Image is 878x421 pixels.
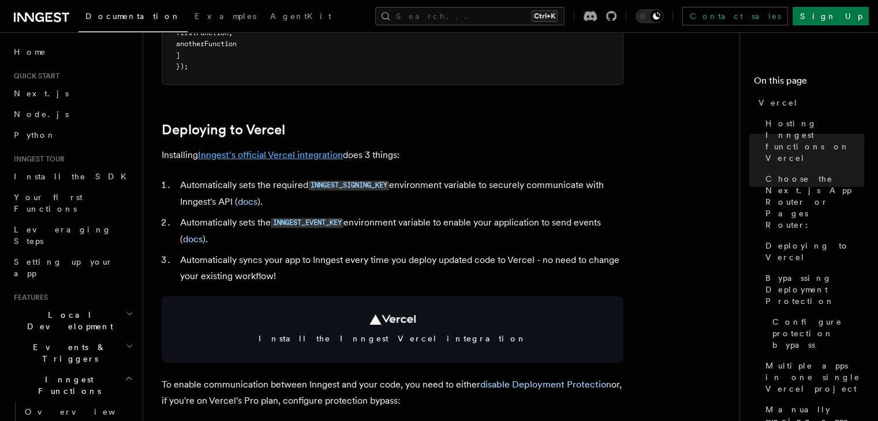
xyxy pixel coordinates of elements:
[765,240,864,263] span: Deploying to Vercel
[9,369,136,401] button: Inngest Functions
[9,166,136,187] a: Install the SDK
[14,193,83,213] span: Your first Functions
[177,215,623,247] li: Automatically sets the environment variable to enable your application to send events ( ).
[79,3,188,32] a: Documentation
[25,407,144,416] span: Overview
[9,83,136,104] a: Next.js
[9,293,48,302] span: Features
[308,179,389,190] a: INNGEST_SIGNING_KEY
[480,379,611,390] a: disable Deployment Protection
[9,42,136,62] a: Home
[9,374,125,397] span: Inngest Functions
[759,97,798,108] span: Vercel
[176,29,229,37] span: firstFunction
[9,309,126,332] span: Local Development
[14,172,133,181] span: Install the SDK
[14,110,69,119] span: Node.js
[636,9,663,23] button: Toggle dark mode
[14,257,113,278] span: Setting up your app
[14,130,56,140] span: Python
[761,113,864,168] a: Hosting Inngest functions on Vercel
[263,3,338,31] a: AgentKit
[270,12,331,21] span: AgentKit
[772,316,864,351] span: Configure protection bypass
[9,187,136,219] a: Your first Functions
[162,377,623,409] p: To enable communication between Inngest and your code, you need to either or, if you're on Vercel...
[198,149,343,160] a: Inngest's official Vercel integration
[532,10,558,22] kbd: Ctrl+K
[9,305,136,337] button: Local Development
[9,125,136,145] a: Python
[754,74,864,92] h4: On this page
[375,7,565,25] button: Search...Ctrl+K
[761,168,864,235] a: Choose the Next.js App Router or Pages Router:
[308,181,389,190] code: INNGEST_SIGNING_KEY
[14,46,46,58] span: Home
[765,118,864,164] span: Hosting Inngest functions on Vercel
[175,333,610,344] span: Install the Inngest Vercel integration
[9,341,126,364] span: Events & Triggers
[761,355,864,399] a: Multiple apps in one single Vercel project
[162,147,623,163] p: Installing does 3 things:
[9,337,136,369] button: Events & Triggers
[177,177,623,210] li: Automatically sets the required environment variable to securely communicate with Inngest's API ( ).
[682,7,788,25] a: Contact sales
[14,89,69,98] span: Next.js
[9,219,136,251] a: Leveraging Steps
[9,72,59,81] span: Quick start
[765,360,864,394] span: Multiple apps in one single Vercel project
[768,311,864,355] a: Configure protection bypass
[176,51,180,59] span: ]
[9,104,136,125] a: Node.js
[754,92,864,113] a: Vercel
[85,12,181,21] span: Documentation
[195,12,256,21] span: Examples
[271,218,343,228] code: INNGEST_EVENT_KEY
[765,272,864,307] span: Bypassing Deployment Protection
[176,62,188,70] span: });
[177,252,623,284] li: Automatically syncs your app to Inngest every time you deploy updated code to Vercel - no need to...
[9,155,65,164] span: Inngest tour
[176,40,237,48] span: anotherFunction
[765,173,864,231] span: Choose the Next.js App Router or Pages Router:
[793,7,869,25] a: Sign Up
[188,3,263,31] a: Examples
[271,217,343,228] a: INNGEST_EVENT_KEY
[229,29,233,37] span: ,
[14,225,111,246] span: Leveraging Steps
[183,234,203,245] a: docs
[9,251,136,284] a: Setting up your app
[761,235,864,268] a: Deploying to Vercel
[162,296,623,363] a: Install the Inngest Vercel integration
[761,268,864,311] a: Bypassing Deployment Protection
[238,196,257,207] a: docs
[162,122,285,138] a: Deploying to Vercel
